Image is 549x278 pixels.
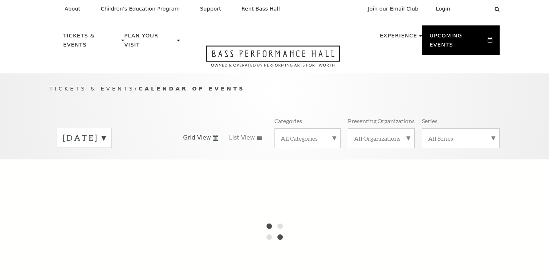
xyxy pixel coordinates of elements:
[139,85,245,92] span: Calendar of Events
[200,6,221,12] p: Support
[354,134,408,142] label: All Organizations
[274,117,302,125] p: Categories
[124,31,175,53] p: Plan Your Visit
[65,6,80,12] p: About
[241,6,280,12] p: Rent Bass Hall
[348,117,415,125] p: Presenting Organizations
[430,31,486,53] p: Upcoming Events
[422,117,438,125] p: Series
[101,6,180,12] p: Children's Education Program
[380,31,417,44] p: Experience
[63,132,106,144] label: [DATE]
[63,31,119,53] p: Tickets & Events
[281,134,334,142] label: All Categories
[183,134,211,142] span: Grid View
[229,134,255,142] span: List View
[428,134,493,142] label: All Series
[462,5,488,12] select: Select:
[49,85,135,92] span: Tickets & Events
[49,84,500,93] p: /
